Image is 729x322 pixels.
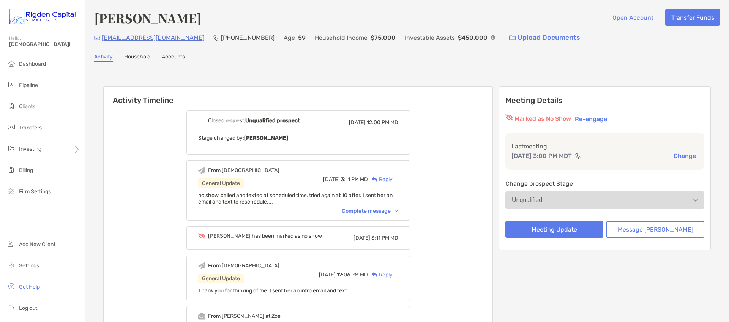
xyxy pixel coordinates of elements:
span: [DATE] [319,271,336,278]
h4: [PERSON_NAME] [94,9,201,27]
div: Reply [368,271,393,279]
button: Re-engage [573,114,609,123]
p: [EMAIL_ADDRESS][DOMAIN_NAME] [102,33,204,43]
span: Transfers [19,125,42,131]
img: Open dropdown arrow [693,199,698,202]
button: Transfer Funds [665,9,720,26]
img: Email Icon [94,36,100,40]
div: General Update [198,178,244,188]
img: firm-settings icon [7,186,16,196]
p: [DATE] 3:00 PM MDT [511,151,572,161]
img: Info Icon [491,35,495,40]
img: investing icon [7,144,16,153]
b: Unqualified prospect [245,117,300,124]
span: no show, called and texted at scheduled time, tried again at 10 after. I sent her an email and te... [198,192,393,205]
p: Last meeting [511,142,698,151]
img: clients icon [7,101,16,110]
img: Phone Icon [213,35,219,41]
p: Household Income [315,33,368,43]
span: 3:11 PM MD [371,235,398,241]
div: Unqualified [512,197,542,204]
div: Complete message [342,208,398,214]
img: Event icon [198,262,205,269]
img: get-help icon [7,282,16,291]
span: Investing [19,146,41,152]
button: Unqualified [505,191,704,209]
span: 12:00 PM MD [367,119,398,126]
p: $450,000 [458,33,488,43]
span: Settings [19,262,39,269]
p: Stage changed by: [198,133,398,143]
p: Change prospect Stage [505,179,704,188]
div: From [DEMOGRAPHIC_DATA] [208,262,279,269]
img: transfers icon [7,123,16,132]
span: Firm Settings [19,188,51,195]
b: [PERSON_NAME] [244,135,288,141]
button: Open Account [606,9,659,26]
span: 12:06 PM MD [337,271,368,278]
div: [PERSON_NAME] has been marked as no show [208,233,322,239]
button: Change [671,152,698,160]
p: Meeting Details [505,96,704,105]
span: Clients [19,103,35,110]
img: Event icon [198,233,205,239]
img: button icon [509,35,516,41]
img: Event icon [198,117,205,124]
a: Upload Documents [504,30,585,46]
img: Reply icon [372,177,377,182]
p: $75,000 [371,33,396,43]
button: Message [PERSON_NAME] [606,221,704,238]
p: Age [284,33,295,43]
a: Accounts [162,54,185,62]
h6: Activity Timeline [104,87,492,105]
img: logout icon [7,303,16,312]
div: General Update [198,274,244,283]
span: Pipeline [19,82,38,88]
img: red eyr [505,114,513,120]
img: Chevron icon [395,210,398,212]
span: Billing [19,167,33,174]
a: Household [124,54,150,62]
span: Add New Client [19,241,55,248]
span: [DEMOGRAPHIC_DATA]! [9,41,80,47]
span: [DATE] [349,119,366,126]
img: add_new_client icon [7,239,16,248]
span: Thank you for thinking of me. I sent her an intro email and text. [198,287,349,294]
a: Activity [94,54,113,62]
p: Marked as No Show [514,114,571,123]
p: 59 [298,33,306,43]
img: settings icon [7,260,16,270]
img: Zoe Logo [9,3,76,30]
img: Event icon [198,313,205,320]
img: dashboard icon [7,59,16,68]
span: Get Help [19,284,40,290]
img: billing icon [7,165,16,174]
img: communication type [575,153,582,159]
span: [DATE] [353,235,370,241]
span: 3:11 PM MD [341,176,368,183]
img: Event icon [198,167,205,174]
span: [DATE] [323,176,340,183]
p: [PHONE_NUMBER] [221,33,275,43]
p: Investable Assets [405,33,455,43]
span: Dashboard [19,61,46,67]
div: From [DEMOGRAPHIC_DATA] [208,167,279,174]
img: Reply icon [372,272,377,277]
div: Reply [368,175,393,183]
span: Log out [19,305,37,311]
button: Meeting Update [505,221,603,238]
img: pipeline icon [7,80,16,89]
div: Closed request, [208,117,300,124]
div: From [PERSON_NAME] at Zoe [208,313,281,319]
